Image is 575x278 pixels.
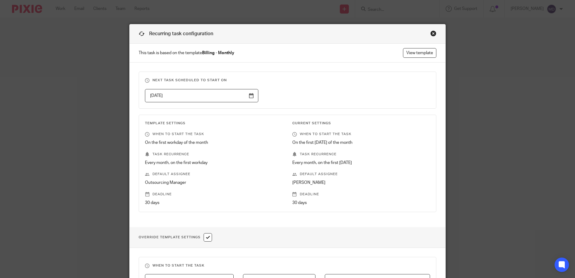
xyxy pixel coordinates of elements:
p: On the first [DATE] of the month [292,140,430,146]
p: [PERSON_NAME] [292,180,430,186]
p: When to start the task [145,132,283,137]
p: Default assignee [292,172,430,177]
p: When to start the task [292,132,430,137]
h3: Next task scheduled to start on [145,78,430,83]
p: Deadline [145,192,283,197]
h3: When to start the task [145,263,430,268]
p: Task recurrence [292,152,430,157]
h1: Recurring task configuration [139,30,213,37]
p: Every month, on the first workday [145,160,283,166]
p: 30 days [145,200,283,206]
p: 30 days [292,200,430,206]
p: Every month, on the first [DATE] [292,160,430,166]
strong: Billing - Monthly [202,51,234,55]
h3: Template Settings [145,121,283,126]
p: On the first workday of the month [145,140,283,146]
p: Outsourcing Manager [145,180,283,186]
a: View template [403,48,436,58]
span: This task is based on the template [139,50,234,56]
p: Deadline [292,192,430,197]
h1: Override Template Settings [139,233,212,242]
p: Default assignee [145,172,283,177]
div: Close this dialog window [430,30,436,36]
p: Task recurrence [145,152,283,157]
h3: Current Settings [292,121,430,126]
